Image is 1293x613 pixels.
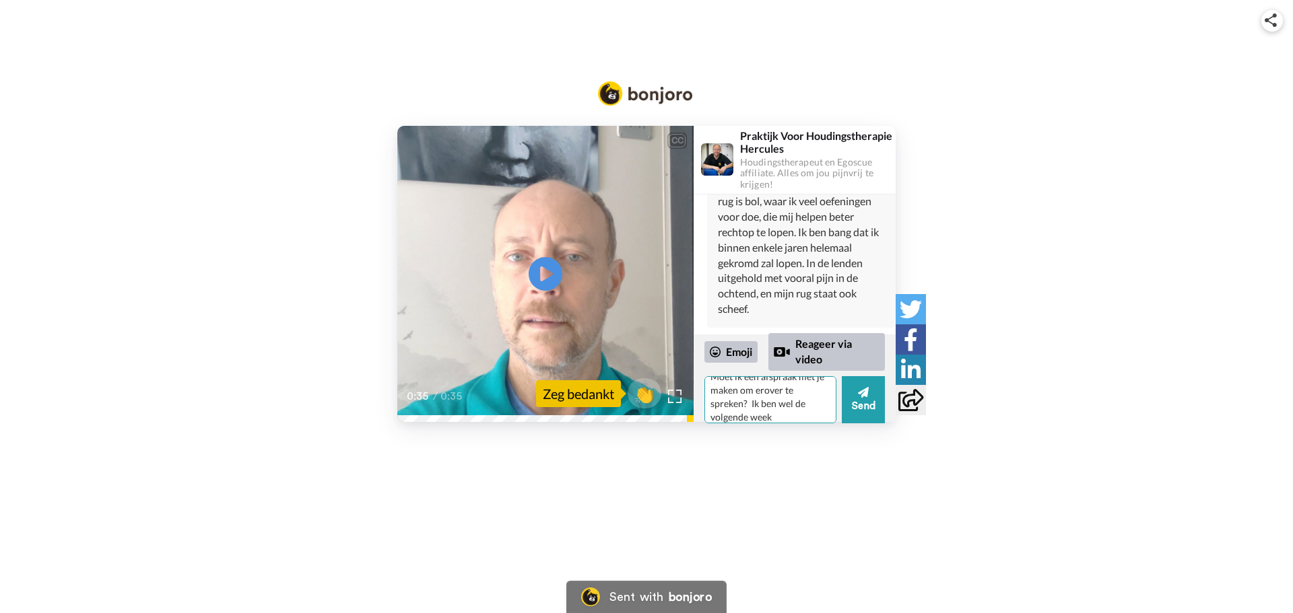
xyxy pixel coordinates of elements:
img: Bonjoro Logo [598,81,692,106]
span: 0:35 [440,388,464,404]
span: 👏 [628,383,661,404]
div: Reageer via video [768,333,885,370]
div: Houdingstherapeut en Egoscue affiliate. Alles om jou pijnvrij te krijgen! [740,157,895,190]
button: 👏 [628,378,661,408]
span: / [433,388,438,404]
div: Emoji [704,341,758,363]
img: Full screen [668,390,682,403]
button: Send [842,376,885,423]
div: CC [669,134,686,147]
div: Zeg bedankt [536,380,621,407]
div: Praktijk Voor Houdingstherapie Hercules [740,129,895,155]
div: Reply by Video [774,344,790,360]
span: 0:35 [407,388,430,404]
img: Profile Image [701,143,733,176]
img: ic_share.svg [1265,13,1277,27]
textarea: Moet ik een afspraak met je maken om erover te spreken? Ik ben wel de volgende week [704,376,836,423]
